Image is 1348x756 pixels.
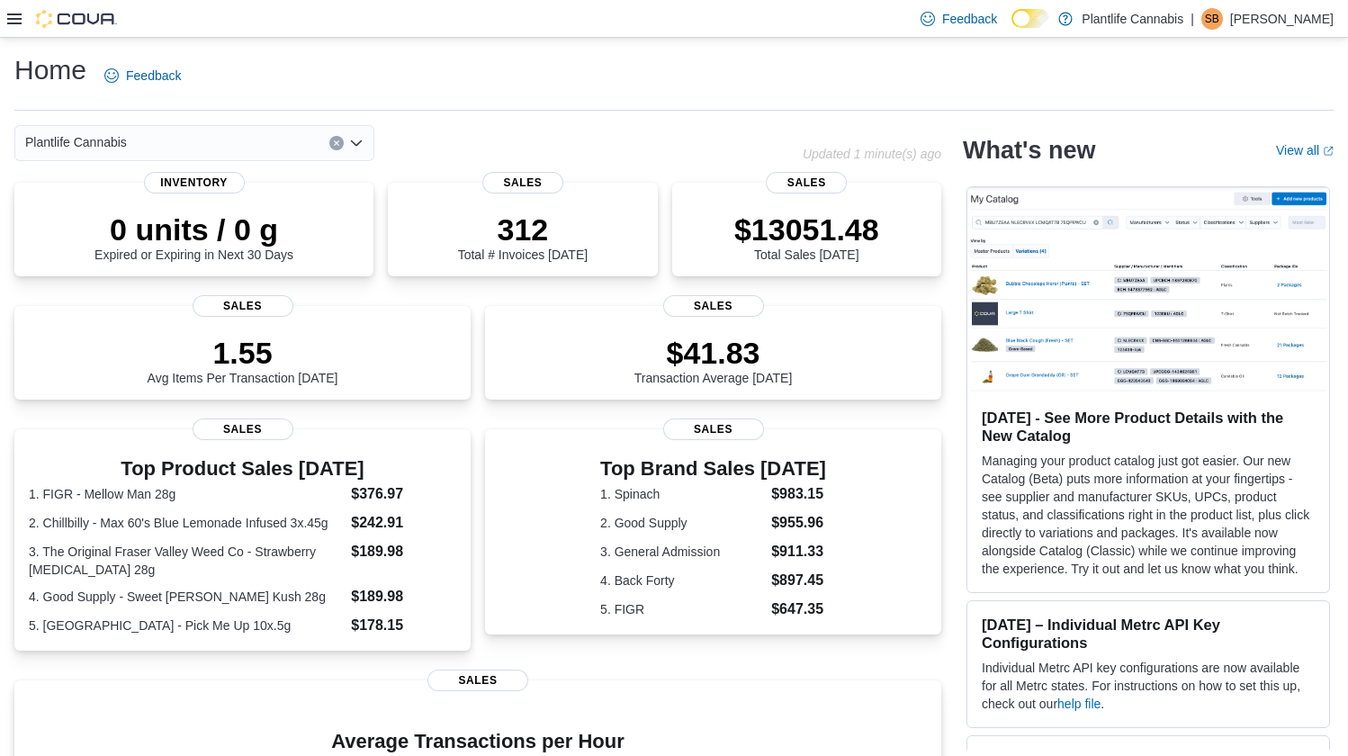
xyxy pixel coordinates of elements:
[734,211,879,262] div: Total Sales [DATE]
[94,211,293,247] p: 0 units / 0 g
[634,335,793,371] p: $41.83
[458,211,588,247] p: 312
[600,514,764,532] dt: 2. Good Supply
[329,136,344,150] button: Clear input
[1276,143,1334,157] a: View allExternal link
[982,616,1315,652] h3: [DATE] – Individual Metrc API Key Configurations
[351,541,456,562] dd: $189.98
[766,172,847,193] span: Sales
[94,211,293,262] div: Expired or Expiring in Next 30 Days
[148,335,338,371] p: 1.55
[982,452,1315,578] p: Managing your product catalog just got easier. Our new Catalog (Beta) puts more information at yo...
[29,731,927,752] h4: Average Transactions per Hour
[29,458,456,480] h3: Top Product Sales [DATE]
[600,571,764,589] dt: 4. Back Forty
[36,10,117,28] img: Cova
[126,67,181,85] span: Feedback
[1011,28,1012,29] span: Dark Mode
[1011,9,1049,28] input: Dark Mode
[1205,8,1219,30] span: SB
[982,409,1315,445] h3: [DATE] - See More Product Details with the New Catalog
[771,541,826,562] dd: $911.33
[771,598,826,620] dd: $647.35
[427,670,528,691] span: Sales
[351,615,456,636] dd: $178.15
[663,295,764,317] span: Sales
[600,543,764,561] dt: 3. General Admission
[351,512,456,534] dd: $242.91
[29,588,344,606] dt: 4. Good Supply - Sweet [PERSON_NAME] Kush 28g
[193,295,293,317] span: Sales
[1057,697,1101,711] a: help file
[29,616,344,634] dt: 5. [GEOGRAPHIC_DATA] - Pick Me Up 10x.5g
[351,483,456,505] dd: $376.97
[734,211,879,247] p: $13051.48
[25,131,127,153] span: Plantlife Cannabis
[600,458,826,480] h3: Top Brand Sales [DATE]
[482,172,563,193] span: Sales
[600,485,764,503] dt: 1. Spinach
[458,211,588,262] div: Total # Invoices [DATE]
[982,659,1315,713] p: Individual Metrc API key configurations are now available for all Metrc states. For instructions ...
[771,512,826,534] dd: $955.96
[1230,8,1334,30] p: [PERSON_NAME]
[771,570,826,591] dd: $897.45
[351,586,456,607] dd: $189.98
[97,58,188,94] a: Feedback
[29,543,344,579] dt: 3. The Original Fraser Valley Weed Co - Strawberry [MEDICAL_DATA] 28g
[144,172,245,193] span: Inventory
[634,335,793,385] div: Transaction Average [DATE]
[1191,8,1194,30] p: |
[29,485,344,503] dt: 1. FIGR - Mellow Man 28g
[913,1,1004,37] a: Feedback
[1201,8,1223,30] div: Stephanie Brimner
[148,335,338,385] div: Avg Items Per Transaction [DATE]
[29,514,344,532] dt: 2. Chillbilly - Max 60's Blue Lemonade Infused 3x.45g
[963,136,1095,165] h2: What's new
[803,147,941,161] p: Updated 1 minute(s) ago
[600,600,764,618] dt: 5. FIGR
[1082,8,1183,30] p: Plantlife Cannabis
[771,483,826,505] dd: $983.15
[349,136,364,150] button: Open list of options
[1323,146,1334,157] svg: External link
[14,52,86,88] h1: Home
[942,10,997,28] span: Feedback
[663,418,764,440] span: Sales
[193,418,293,440] span: Sales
